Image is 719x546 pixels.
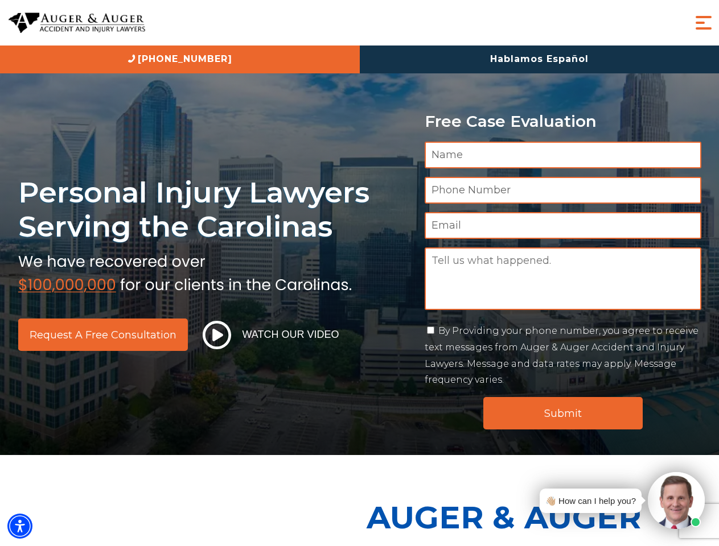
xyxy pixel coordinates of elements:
[425,212,701,239] input: Email
[483,397,643,429] input: Submit
[7,514,32,539] div: Accessibility Menu
[18,175,411,244] h1: Personal Injury Lawyers Serving the Carolinas
[425,142,701,168] input: Name
[18,250,352,293] img: sub text
[425,325,699,385] label: By Providing your phone number, you agree to receive text messages from Auger & Auger Accident an...
[30,330,176,340] span: Request a Free Consultation
[648,472,705,529] img: Intaker widget Avatar
[545,493,636,508] div: 👋🏼 How can I help you?
[9,13,145,34] img: Auger & Auger Accident and Injury Lawyers Logo
[692,11,715,34] button: Menu
[18,318,188,351] a: Request a Free Consultation
[425,177,701,204] input: Phone Number
[367,489,713,545] p: Auger & Auger
[425,113,701,130] p: Free Case Evaluation
[199,320,343,350] button: Watch Our Video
